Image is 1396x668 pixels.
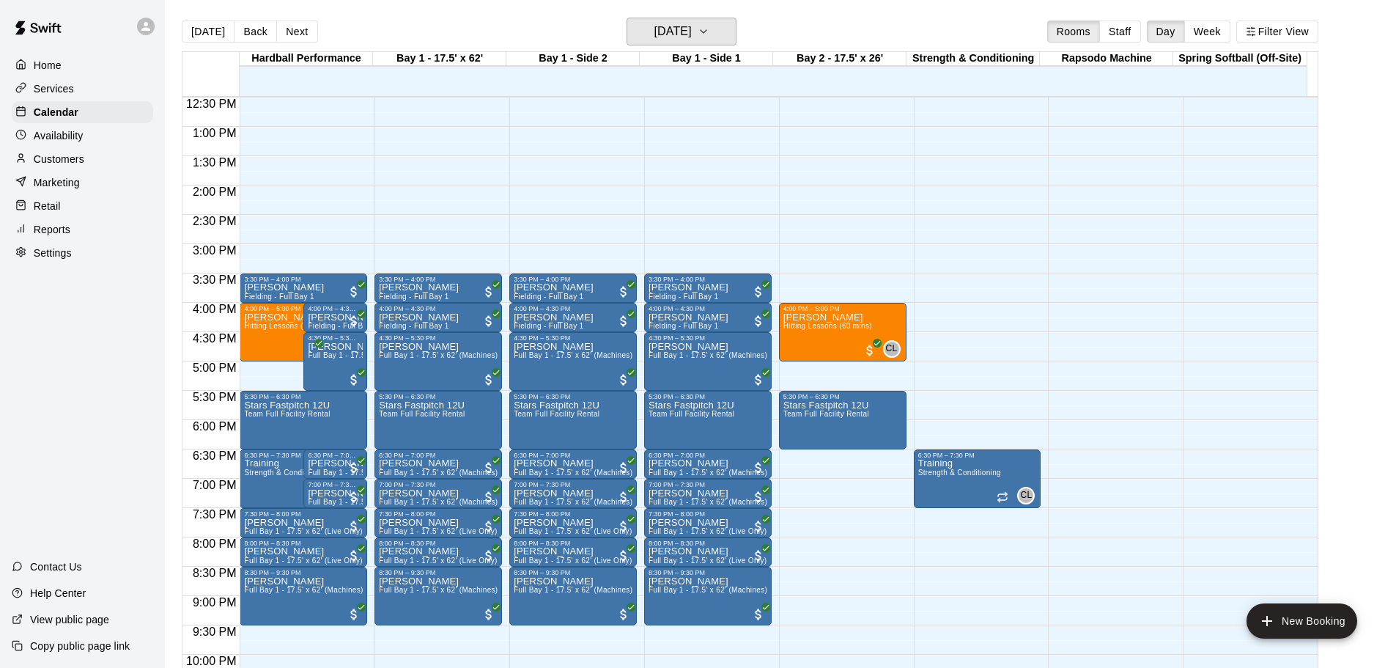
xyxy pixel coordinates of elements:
[616,314,631,329] span: All customers have paid
[649,586,767,594] span: Full Bay 1 - 17.5' x 62' (Machines)
[234,21,277,43] button: Back
[244,305,344,312] div: 4:00 PM – 5:00 PM
[644,537,772,567] div: 8:00 PM – 8:30 PM: Daniel Bobadilla
[303,449,367,479] div: 6:30 PM – 7:00 PM: Fernando Saldana
[34,222,70,237] p: Reports
[303,332,367,391] div: 4:30 PM – 5:30 PM: Sherry Chen
[374,303,502,332] div: 4:00 PM – 4:30 PM: Adrie-Marie Huezo
[240,274,367,303] div: 3:30 PM – 4:00 PM: Adrie-Marie Huezo
[244,510,363,518] div: 7:30 PM – 8:00 PM
[644,274,772,303] div: 3:30 PM – 4:00 PM: Adrie-Marie Huezo
[379,527,497,535] span: Full Bay 1 - 17.5' x 62' (Live Only)
[12,195,153,217] a: Retail
[244,410,330,418] span: Team Full Facility Rental
[644,449,772,479] div: 6:30 PM – 7:00 PM: Fernando Saldana
[649,276,767,283] div: 3:30 PM – 4:00 PM
[189,420,240,433] span: 6:00 PM
[244,276,363,283] div: 3:30 PM – 4:00 PM
[189,303,240,315] span: 4:00 PM
[509,567,637,625] div: 8:30 PM – 9:30 PM: Larissa Banda
[649,527,767,535] span: Full Bay 1 - 17.5' x 62' (Live Only)
[751,460,766,475] span: All customers have paid
[12,148,153,170] div: Customers
[12,125,153,147] a: Availability
[627,18,736,45] button: [DATE]
[30,612,109,627] p: View public page
[244,540,363,547] div: 8:00 PM – 8:30 PM
[649,452,767,459] div: 6:30 PM – 7:00 PM
[514,586,632,594] span: Full Bay 1 - 17.5' x 62' (Machines)
[308,481,363,488] div: 7:00 PM – 7:30 PM
[509,332,637,391] div: 4:30 PM – 5:30 PM: Sherry Chen
[12,242,153,264] a: Settings
[997,491,1008,503] span: Recurring event
[649,305,767,312] div: 4:00 PM – 4:30 PM
[308,351,426,359] span: Full Bay 1 - 17.5' x 62' (Machines)
[374,449,502,479] div: 6:30 PM – 7:00 PM: Fernando Saldana
[514,393,632,400] div: 5:30 PM – 6:30 PM
[514,527,632,535] span: Full Bay 1 - 17.5' x 62' (Live Only)
[863,343,877,358] span: All customers have paid
[240,567,367,625] div: 8:30 PM – 9:30 PM: Larissa Banda
[773,52,906,66] div: Bay 2 - 17.5' x 26'
[244,322,333,330] span: Hitting Lessons (60 mins)
[244,293,314,301] span: Fielding - Full Bay 1
[30,559,82,574] p: Contact Us
[514,410,599,418] span: Team Full Facility Rental
[189,361,240,374] span: 5:00 PM
[918,469,1001,477] span: Strength & Conditioning
[34,58,62,73] p: Home
[783,410,869,418] span: Team Full Facility Rental
[379,586,498,594] span: Full Bay 1 - 17.5' x 62' (Machines)
[644,479,772,508] div: 7:00 PM – 7:30 PM: Fernando Saldana
[514,540,632,547] div: 8:00 PM – 8:30 PM
[182,21,234,43] button: [DATE]
[906,52,1040,66] div: Strength & Conditioning
[481,285,496,299] span: All customers have paid
[649,540,767,547] div: 8:00 PM – 8:30 PM
[240,449,348,508] div: 6:30 PM – 7:30 PM: Training
[347,490,361,504] span: All customers have paid
[34,175,80,190] p: Marketing
[189,274,240,286] span: 3:30 PM
[514,322,583,330] span: Fielding - Full Bay 1
[244,557,362,565] span: Full Bay 1 - 17.5' x 62' (Live Only)
[347,548,361,563] span: All customers have paid
[644,508,772,537] div: 7:30 PM – 8:00 PM: Daniel Bobadilla
[779,391,906,449] div: 5:30 PM – 6:30 PM: Stars Fastpitch 12U
[1017,487,1035,504] div: Cam Lee
[1047,21,1100,43] button: Rooms
[374,567,502,625] div: 8:30 PM – 9:30 PM: Larissa Banda
[379,569,498,576] div: 8:30 PM – 9:30 PM
[34,128,84,143] p: Availability
[308,322,377,330] span: Fielding - Full Bay 1
[509,508,637,537] div: 7:30 PM – 8:00 PM: Daniel Bobadilla
[1099,21,1141,43] button: Staff
[779,303,906,361] div: 4:00 PM – 5:00 PM: Landon White
[379,410,465,418] span: Team Full Facility Rental
[649,498,767,506] span: Full Bay 1 - 17.5' x 62' (Machines)
[12,172,153,194] a: Marketing
[509,479,637,508] div: 7:00 PM – 7:30 PM: Fernando Saldana
[244,393,363,400] div: 5:30 PM – 6:30 PM
[649,569,767,576] div: 8:30 PM – 9:30 PM
[379,293,448,301] span: Fielding - Full Bay 1
[304,343,319,358] span: All customers have paid
[509,537,637,567] div: 8:00 PM – 8:30 PM: Daniel Bobadilla
[514,569,632,576] div: 8:30 PM – 9:30 PM
[379,498,498,506] span: Full Bay 1 - 17.5' x 62' (Machines)
[189,625,240,638] span: 9:30 PM
[189,391,240,403] span: 5:30 PM
[914,449,1041,508] div: 6:30 PM – 7:30 PM: Training
[12,101,153,123] a: Calendar
[514,293,583,301] span: Fielding - Full Bay 1
[379,322,448,330] span: Fielding - Full Bay 1
[644,391,772,449] div: 5:30 PM – 6:30 PM: Stars Fastpitch 12U
[34,199,61,213] p: Retail
[244,527,362,535] span: Full Bay 1 - 17.5' x 62' (Live Only)
[303,479,367,508] div: 7:00 PM – 7:30 PM: Fernando Saldana
[347,460,361,475] span: All customers have paid
[244,586,363,594] span: Full Bay 1 - 17.5' x 62' (Machines)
